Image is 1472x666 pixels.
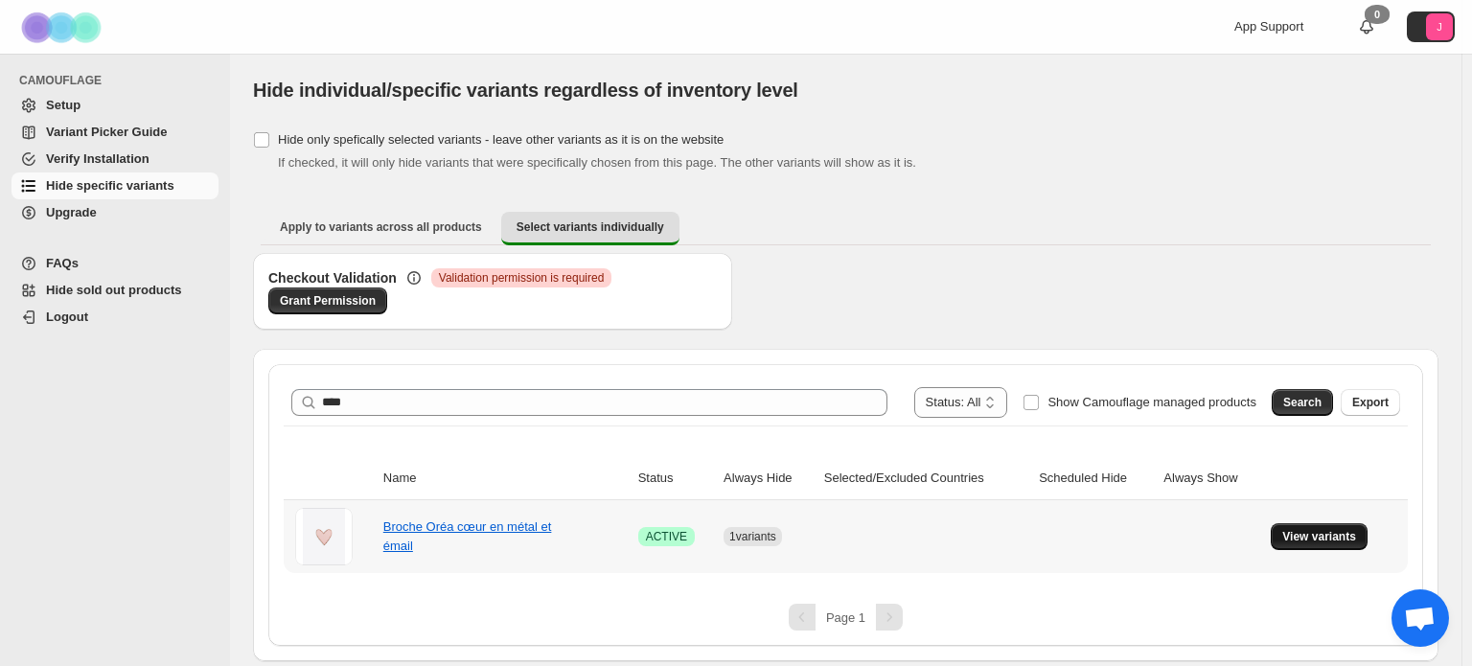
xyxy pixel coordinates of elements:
[818,457,1033,500] th: Selected/Excluded Countries
[1365,5,1390,24] div: 0
[1407,11,1455,42] button: Avatar with initials J
[11,172,218,199] a: Hide specific variants
[1437,21,1442,33] text: J
[383,519,552,553] a: Broche Oréa cœur en métal et émail
[378,457,632,500] th: Name
[1272,389,1333,416] button: Search
[718,457,818,500] th: Always Hide
[11,119,218,146] a: Variant Picker Guide
[11,146,218,172] a: Verify Installation
[46,256,79,270] span: FAQs
[11,250,218,277] a: FAQs
[284,604,1408,631] nav: Pagination
[632,457,718,500] th: Status
[1033,457,1158,500] th: Scheduled Hide
[1357,17,1376,36] a: 0
[278,132,724,147] span: Hide only spefically selected variants - leave other variants as it is on the website
[46,125,167,139] span: Variant Picker Guide
[46,151,149,166] span: Verify Installation
[826,610,865,625] span: Page 1
[1282,529,1356,544] span: View variants
[1158,457,1265,500] th: Always Show
[1426,13,1453,40] span: Avatar with initials J
[46,205,97,219] span: Upgrade
[46,178,174,193] span: Hide specific variants
[1391,589,1449,647] div: Ouvrir le chat
[11,277,218,304] a: Hide sold out products
[15,1,111,54] img: Camouflage
[46,98,80,112] span: Setup
[253,253,1438,661] div: Select variants individually
[501,212,679,245] button: Select variants individually
[729,530,776,543] span: 1 variants
[253,80,798,101] span: Hide individual/specific variants regardless of inventory level
[11,304,218,331] a: Logout
[280,219,482,235] span: Apply to variants across all products
[264,212,497,242] button: Apply to variants across all products
[46,283,182,297] span: Hide sold out products
[646,529,687,544] span: ACTIVE
[1283,395,1322,410] span: Search
[11,92,218,119] a: Setup
[280,293,376,309] span: Grant Permission
[19,73,220,88] span: CAMOUFLAGE
[439,270,605,286] span: Validation permission is required
[46,310,88,324] span: Logout
[11,199,218,226] a: Upgrade
[517,219,664,235] span: Select variants individually
[1047,395,1256,409] span: Show Camouflage managed products
[268,268,397,287] h3: Checkout Validation
[1341,389,1400,416] button: Export
[1234,19,1303,34] span: App Support
[278,155,916,170] span: If checked, it will only hide variants that were specifically chosen from this page. The other va...
[268,287,387,314] a: Grant Permission
[1352,395,1389,410] span: Export
[1271,523,1368,550] button: View variants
